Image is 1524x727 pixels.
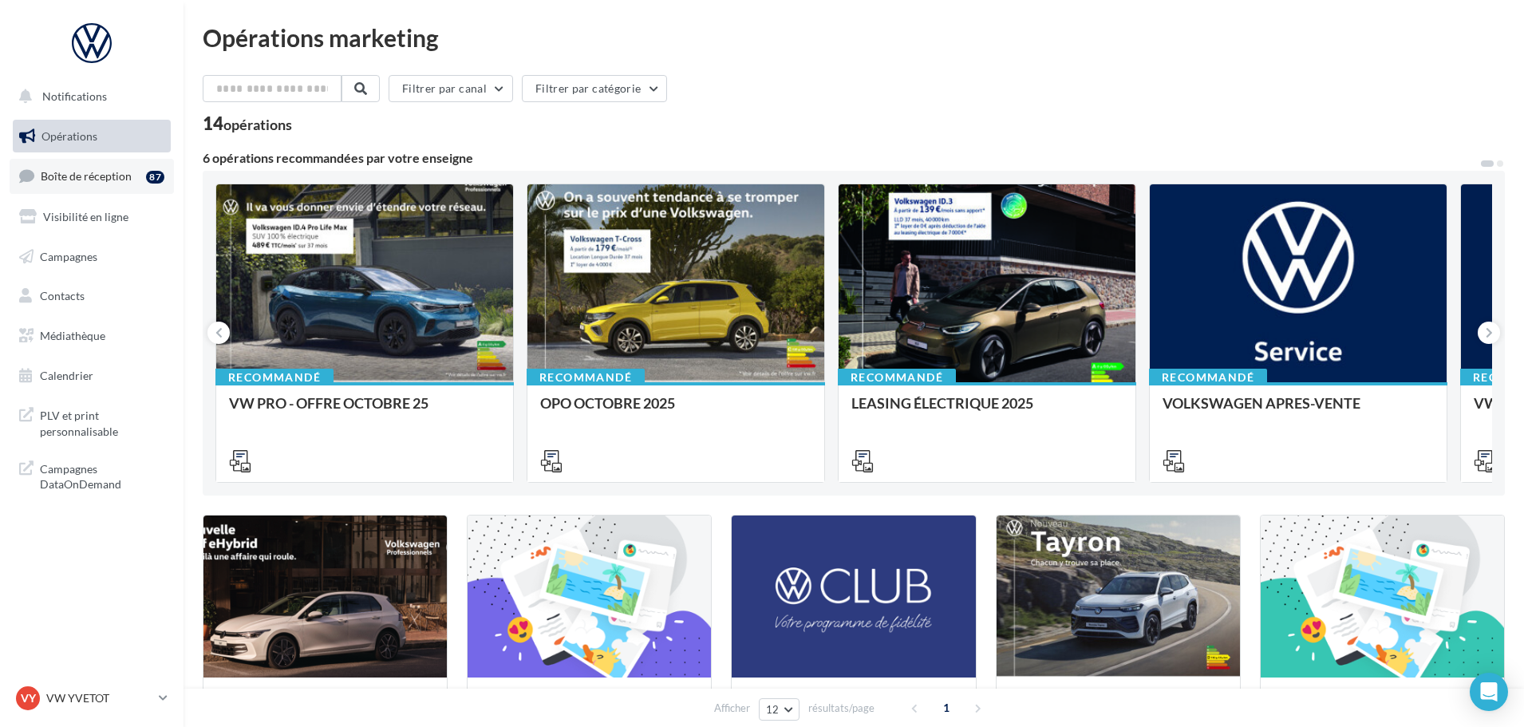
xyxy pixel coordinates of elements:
a: Visibilité en ligne [10,200,174,234]
span: 12 [766,703,780,716]
a: Campagnes [10,240,174,274]
div: LEASING ÉLECTRIQUE 2025 [851,395,1123,427]
div: 14 [203,115,292,132]
span: 1 [934,695,959,721]
span: Opérations [41,129,97,143]
span: Campagnes [40,249,97,263]
div: OPO OCTOBRE 2025 [540,395,811,427]
button: Filtrer par canal [389,75,513,102]
button: Notifications [10,80,168,113]
div: 6 opérations recommandées par votre enseigne [203,152,1479,164]
span: Contacts [40,289,85,302]
div: VW PRO - OFFRE OCTOBRE 25 [229,395,500,427]
span: Campagnes DataOnDemand [40,458,164,492]
span: Boîte de réception [41,169,132,183]
a: Opérations [10,120,174,153]
div: Recommandé [527,369,645,386]
span: Notifications [42,89,107,103]
a: VY VW YVETOT [13,683,171,713]
span: PLV et print personnalisable [40,405,164,439]
div: VOLKSWAGEN APRES-VENTE [1163,395,1434,427]
div: Recommandé [838,369,956,386]
a: Médiathèque [10,319,174,353]
div: Opérations marketing [203,26,1505,49]
button: Filtrer par catégorie [522,75,667,102]
span: VY [21,690,36,706]
p: VW YVETOT [46,690,152,706]
span: Calendrier [40,369,93,382]
a: Calendrier [10,359,174,393]
div: Open Intercom Messenger [1470,673,1508,711]
div: 87 [146,171,164,184]
span: Médiathèque [40,329,105,342]
button: 12 [759,698,800,721]
span: résultats/page [808,701,875,716]
a: Contacts [10,279,174,313]
span: Afficher [714,701,750,716]
a: Campagnes DataOnDemand [10,452,174,499]
div: opérations [223,117,292,132]
a: PLV et print personnalisable [10,398,174,445]
div: Recommandé [1149,369,1267,386]
a: Boîte de réception87 [10,159,174,193]
span: Visibilité en ligne [43,210,128,223]
div: Recommandé [215,369,334,386]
